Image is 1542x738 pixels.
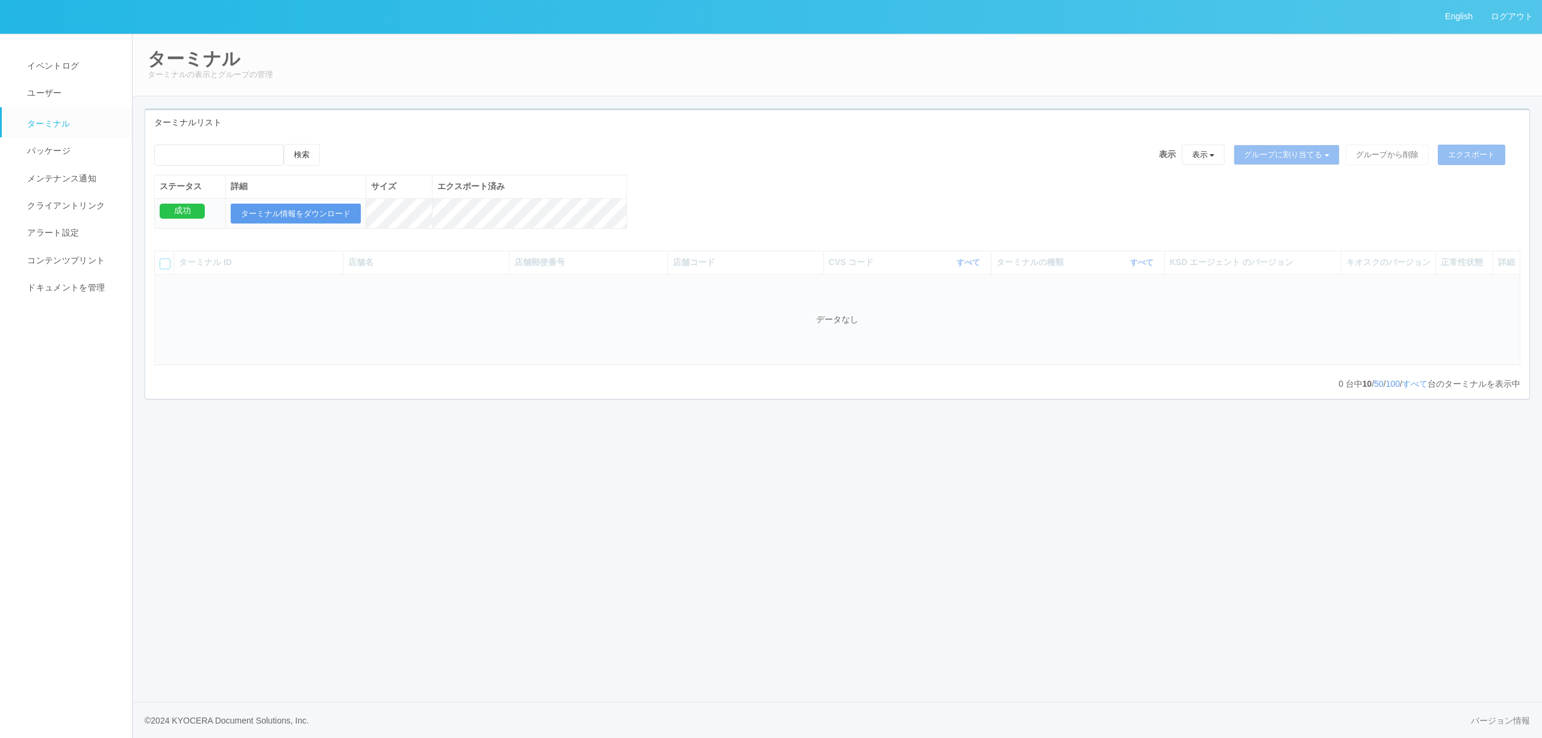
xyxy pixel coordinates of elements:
div: 詳細 [1498,256,1515,269]
span: KSD エージェント のバージョン [1170,257,1293,267]
span: 店舗コード [673,257,715,267]
span: ターミナル [24,119,70,128]
div: サイズ [371,180,427,193]
a: ユーザー [2,80,143,107]
a: コンテンツプリント [2,247,143,274]
td: データなし [155,274,1520,365]
button: エクスポート [1438,145,1505,165]
span: 表示 [1159,148,1176,161]
a: ターミナル [2,107,143,137]
a: すべて [1402,379,1428,389]
span: ユーザー [24,88,61,98]
span: 店舗名 [348,257,373,267]
span: クライアントリンク [24,201,105,210]
button: 表示 [1182,145,1225,165]
a: バージョン情報 [1471,715,1530,727]
button: すべて [1127,257,1160,269]
button: すべて [954,257,986,269]
span: イベントログ [24,61,79,70]
span: 10 [1363,379,1372,389]
span: CVS コード [829,256,877,269]
button: グループに割り当てる [1234,145,1340,165]
button: グループから削除 [1346,145,1429,165]
div: 成功 [160,204,205,219]
a: すべて [1130,258,1156,267]
span: アラート設定 [24,228,79,237]
a: アラート設定 [2,219,143,246]
a: パッケージ [2,137,143,164]
a: 100 [1386,379,1400,389]
a: 50 [1374,379,1384,389]
a: メンテナンス通知 [2,165,143,192]
h2: ターミナル [148,49,1527,69]
a: クライアントリンク [2,192,143,219]
a: ドキュメントを管理 [2,274,143,301]
span: キオスクのバージョン [1346,257,1431,267]
button: 検索 [284,144,320,166]
span: メンテナンス通知 [24,174,96,183]
button: ターミナル情報をダウンロード [231,204,361,224]
div: ターミナル ID [179,256,338,269]
span: 正常性状態 [1441,257,1483,267]
p: 台中 / / / 台のターミナルを表示中 [1338,378,1520,390]
span: © 2024 KYOCERA Document Solutions, Inc. [145,716,309,725]
span: ターミナルの種類 [996,256,1067,269]
p: ターミナルの表示とグループの管理 [148,69,1527,81]
span: ドキュメントを管理 [24,283,105,292]
span: 店舗郵便番号 [514,257,565,267]
div: 詳細 [231,180,361,193]
span: パッケージ [24,146,70,155]
a: すべて [957,258,983,267]
a: イベントログ [2,52,143,80]
span: コンテンツプリント [24,255,105,265]
div: ターミナルリスト [145,110,1529,135]
div: ステータス [160,180,220,193]
div: エクスポート済み [437,180,622,193]
span: 0 [1338,379,1346,389]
